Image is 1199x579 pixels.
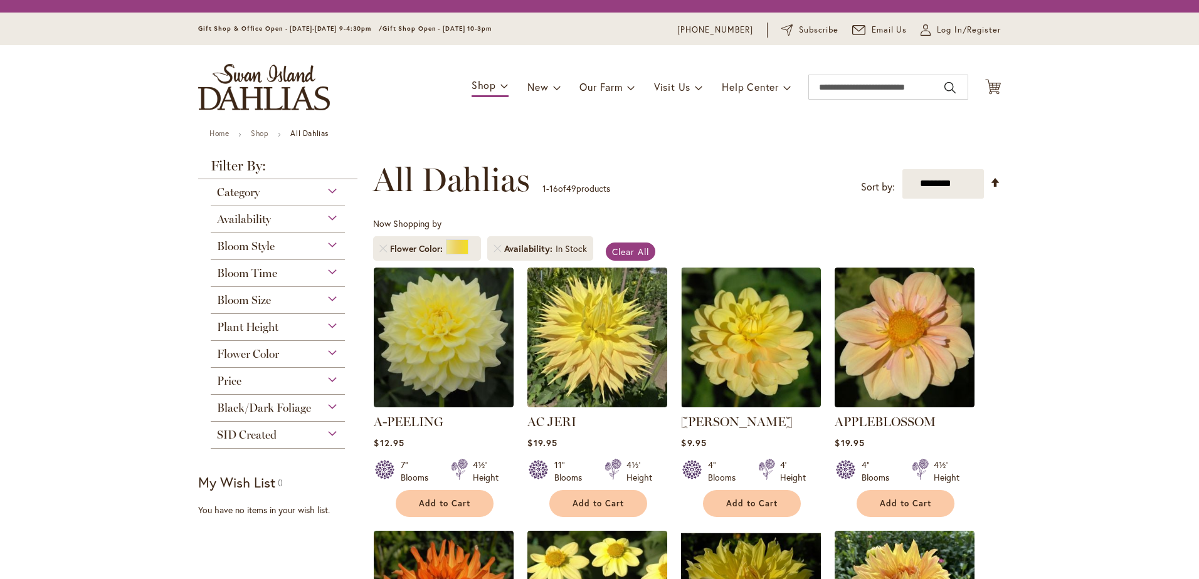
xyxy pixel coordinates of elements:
img: APPLEBLOSSOM [835,268,975,407]
span: Our Farm [579,80,622,93]
span: Bloom Style [217,239,275,253]
span: Flower Color [217,347,279,361]
span: Help Center [722,80,779,93]
span: SID Created [217,428,277,442]
span: Price [217,374,241,388]
span: Gift Shop Open - [DATE] 10-3pm [383,24,492,33]
a: AHOY MATEY [681,398,821,410]
span: Flower Color [390,243,446,255]
span: 1 [542,182,546,194]
p: - of products [542,179,610,199]
div: 7" Blooms [401,459,436,484]
span: Add to Cart [419,498,470,509]
img: AC Jeri [527,268,667,407]
div: 4" Blooms [862,459,897,484]
a: APPLEBLOSSOM [835,414,936,429]
a: Log In/Register [921,24,1001,36]
span: Now Shopping by [373,217,441,229]
span: Add to Cart [880,498,931,509]
a: Email Us [852,24,907,36]
button: Add to Cart [549,490,647,517]
span: $19.95 [835,437,864,449]
label: Sort by: [861,175,895,199]
a: Clear All [606,243,655,261]
span: 16 [549,182,558,194]
strong: Filter By: [198,159,357,179]
a: AC Jeri [527,398,667,410]
a: AC JERI [527,414,576,429]
span: All Dahlias [373,161,530,199]
span: Availability [217,212,271,226]
img: A-Peeling [374,268,514,407]
span: Add to Cart [573,498,624,509]
a: Shop [251,128,268,138]
span: Email Us [872,24,907,36]
strong: All Dahlias [290,128,329,138]
span: Gift Shop & Office Open - [DATE]-[DATE] 9-4:30pm / [198,24,383,33]
span: Shop [472,78,496,91]
strong: My Wish List [198,473,275,491]
div: 4½' Height [626,459,652,484]
span: $12.95 [374,437,404,449]
span: Clear All [612,246,649,258]
button: Add to Cart [857,490,954,517]
a: Home [209,128,229,138]
span: Add to Cart [726,498,778,509]
span: Log In/Register [937,24,1001,36]
div: 4½' Height [473,459,499,484]
img: AHOY MATEY [681,268,821,407]
span: Category [217,185,260,199]
a: [PERSON_NAME] [681,414,793,429]
button: Add to Cart [396,490,494,517]
span: Subscribe [799,24,838,36]
div: 4' Height [780,459,806,484]
div: 4½' Height [934,459,959,484]
span: New [527,80,548,93]
span: $9.95 [681,437,706,449]
span: $19.95 [527,437,557,449]
a: A-PEELING [374,414,443,429]
button: Add to Cart [703,490,801,517]
span: Visit Us [654,80,690,93]
a: Remove Flower Color Yellow [379,245,387,253]
div: 11" Blooms [554,459,589,484]
a: Subscribe [781,24,838,36]
a: Remove Availability In Stock [494,245,501,253]
span: Bloom Size [217,293,271,307]
span: 49 [566,182,576,194]
span: Black/Dark Foliage [217,401,311,415]
button: Search [944,78,956,98]
a: store logo [198,64,330,110]
a: [PHONE_NUMBER] [677,24,753,36]
a: APPLEBLOSSOM [835,398,975,410]
span: Availability [504,243,556,255]
div: In Stock [556,243,587,255]
div: 4" Blooms [708,459,743,484]
span: Bloom Time [217,266,277,280]
a: A-Peeling [374,398,514,410]
span: Plant Height [217,320,278,334]
div: You have no items in your wish list. [198,504,366,516]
